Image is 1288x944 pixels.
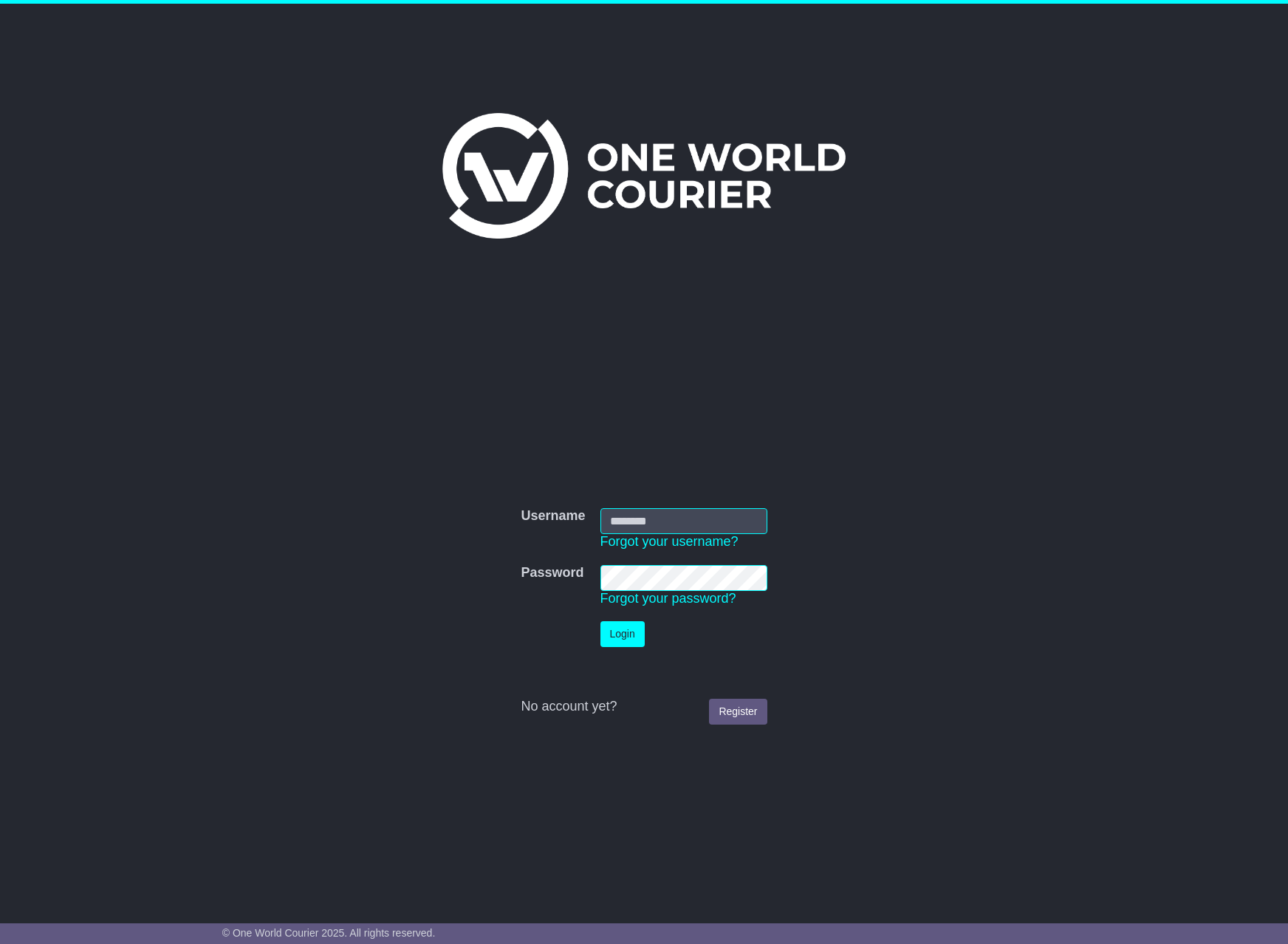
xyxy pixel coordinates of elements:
[521,508,585,524] label: Username
[521,699,767,715] div: No account yet?
[521,565,583,581] label: Password
[222,927,436,939] span: © One World Courier 2025. All rights reserved.
[709,699,767,725] a: Register
[600,534,739,549] a: Forgot your username?
[442,113,846,239] img: One World
[600,621,645,647] button: Login
[600,591,736,606] a: Forgot your password?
